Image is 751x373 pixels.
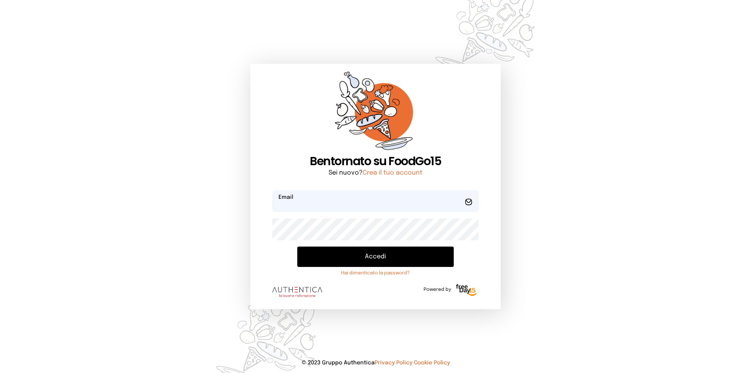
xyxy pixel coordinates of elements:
img: sticker-orange.65babaf.png [335,72,416,154]
p: Sei nuovo? [272,168,479,178]
a: Hai dimenticato la password? [297,270,454,276]
a: Crea il tuo account [363,169,422,176]
a: Privacy Policy [375,360,412,366]
img: logo.8f33a47.png [272,287,322,297]
a: Cookie Policy [414,360,450,366]
img: logo-freeday.3e08031.png [454,283,479,298]
h1: Bentornato su FoodGo15 [272,154,479,168]
p: © 2023 Gruppo Authentica [13,359,738,367]
span: Powered by [424,287,451,293]
button: Accedi [297,247,454,267]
